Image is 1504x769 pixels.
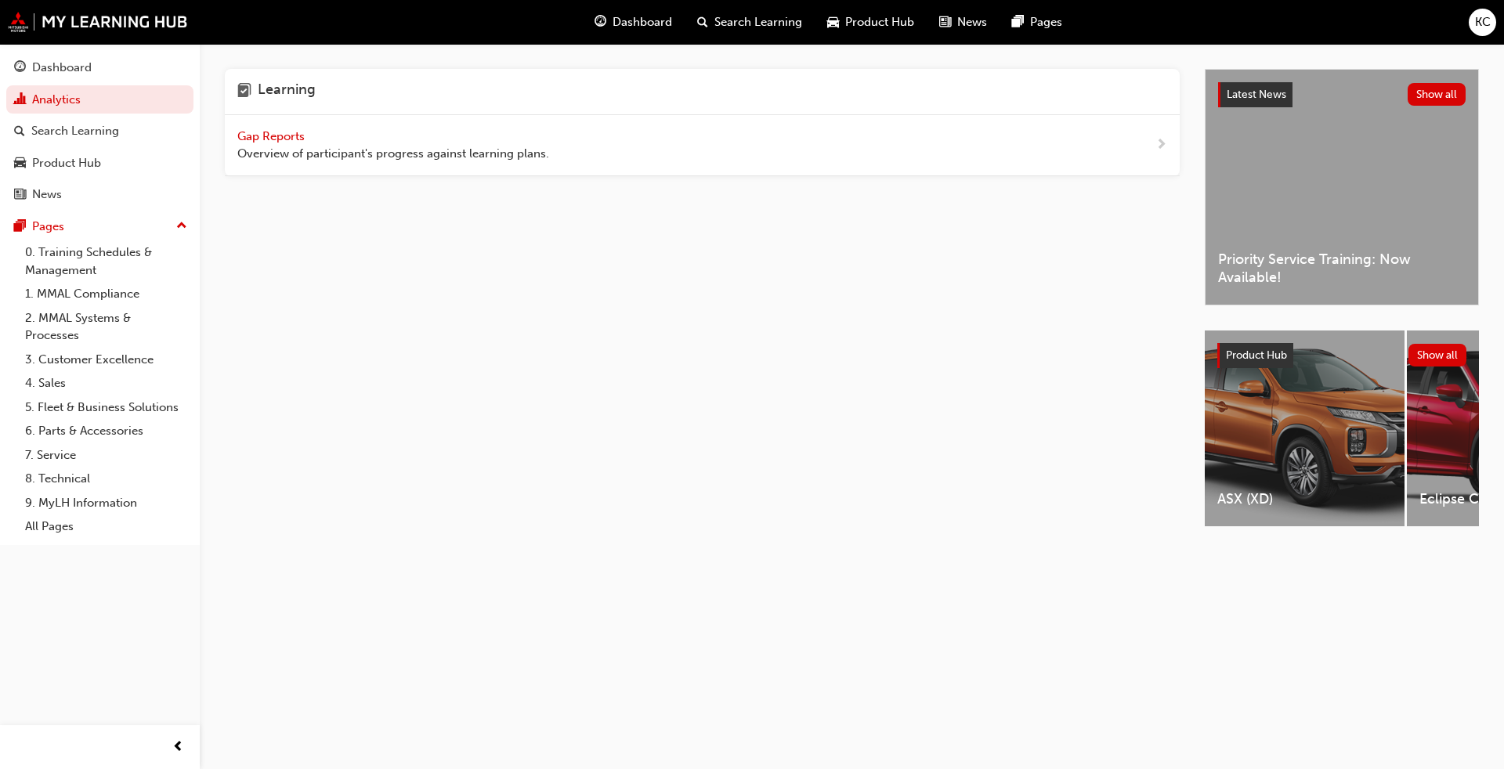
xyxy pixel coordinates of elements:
span: prev-icon [172,738,184,757]
a: 6. Parts & Accessories [19,419,193,443]
a: 0. Training Schedules & Management [19,240,193,282]
a: 5. Fleet & Business Solutions [19,395,193,420]
div: News [32,186,62,204]
span: Search Learning [714,13,802,31]
span: up-icon [176,216,187,236]
a: Latest NewsShow allPriority Service Training: Now Available! [1205,69,1479,305]
a: 4. Sales [19,371,193,395]
span: Latest News [1227,88,1286,101]
a: car-iconProduct Hub [815,6,927,38]
span: pages-icon [1012,13,1024,32]
span: news-icon [939,13,951,32]
a: 7. Service [19,443,193,468]
span: Product Hub [1226,348,1287,362]
span: car-icon [827,13,839,32]
span: Overview of participant's progress against learning plans. [237,145,549,163]
a: 1. MMAL Compliance [19,282,193,306]
span: Gap Reports [237,129,308,143]
button: Pages [6,212,193,241]
h4: Learning [258,81,316,102]
a: news-iconNews [927,6,1000,38]
span: ASX (XD) [1217,490,1392,508]
a: 3. Customer Excellence [19,348,193,372]
span: KC [1475,13,1491,31]
span: pages-icon [14,220,26,234]
span: Priority Service Training: Now Available! [1218,251,1466,286]
div: Pages [32,218,64,236]
button: Show all [1408,83,1466,106]
a: Dashboard [6,53,193,82]
span: News [957,13,987,31]
a: 2. MMAL Systems & Processes [19,306,193,348]
span: next-icon [1155,135,1167,155]
a: Gap Reports Overview of participant's progress against learning plans.next-icon [225,115,1180,176]
button: Show all [1408,344,1467,366]
a: Analytics [6,85,193,114]
a: ASX (XD) [1205,330,1405,526]
a: search-iconSearch Learning [685,6,815,38]
a: Product Hub [6,149,193,178]
span: search-icon [14,125,25,139]
span: guage-icon [14,61,26,75]
a: 8. Technical [19,467,193,491]
div: Product Hub [32,154,101,172]
button: DashboardAnalyticsSearch LearningProduct HubNews [6,50,193,212]
a: Product HubShow all [1217,343,1466,368]
a: Latest NewsShow all [1218,82,1466,107]
a: All Pages [19,514,193,539]
button: KC [1469,9,1496,36]
a: 9. MyLH Information [19,491,193,515]
span: search-icon [697,13,708,32]
a: Search Learning [6,117,193,146]
span: news-icon [14,188,26,202]
a: News [6,180,193,209]
img: mmal [8,12,188,32]
a: pages-iconPages [1000,6,1075,38]
span: guage-icon [595,13,606,32]
div: Dashboard [32,59,92,77]
span: Dashboard [613,13,672,31]
span: chart-icon [14,93,26,107]
a: guage-iconDashboard [582,6,685,38]
span: Product Hub [845,13,914,31]
span: car-icon [14,157,26,171]
span: Pages [1030,13,1062,31]
div: Search Learning [31,122,119,140]
span: learning-icon [237,81,251,102]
